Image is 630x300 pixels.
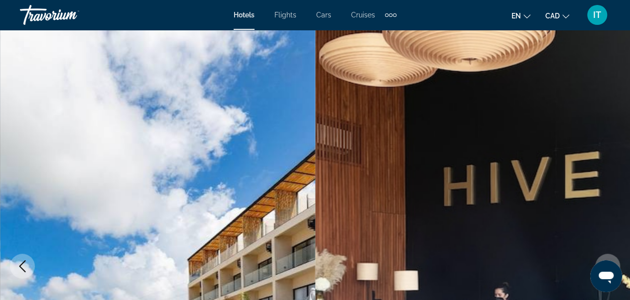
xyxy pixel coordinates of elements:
[351,11,375,19] a: Cruises
[511,12,521,20] span: en
[584,4,610,25] button: User Menu
[511,8,530,23] button: Change language
[274,11,296,19] a: Flights
[20,2,120,28] a: Travorium
[595,254,620,279] button: Next image
[593,10,601,20] span: IT
[545,12,560,20] span: CAD
[385,7,396,23] button: Extra navigation items
[234,11,254,19] a: Hotels
[590,260,622,292] iframe: Кнопка для запуску вікна повідомлень
[316,11,331,19] a: Cars
[545,8,569,23] button: Change currency
[10,254,35,279] button: Previous image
